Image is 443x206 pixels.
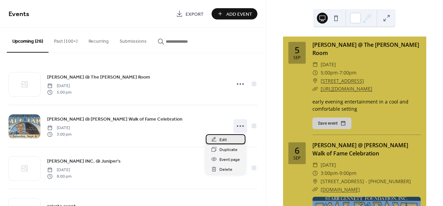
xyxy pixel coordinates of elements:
[47,167,71,173] span: [DATE]
[219,156,240,163] span: Event page
[312,141,408,157] a: [PERSON_NAME] @ [PERSON_NAME] Walk of Fame Celebration
[47,89,71,95] span: 5:00 pm
[321,169,338,177] span: 3:00pm
[114,28,152,52] button: Submissions
[226,11,252,18] span: Add Event
[295,146,299,155] div: 6
[47,125,71,131] span: [DATE]
[293,156,301,161] div: Sep
[47,83,71,89] span: [DATE]
[321,161,336,169] span: [DATE]
[47,157,121,165] a: [PERSON_NAME] INC. @ Juniper's
[212,8,257,19] button: Add Event
[47,131,71,137] span: 3:00 pm
[338,69,339,77] span: -
[49,28,83,52] button: Past (100+)
[312,69,318,77] div: ​
[219,146,238,153] span: Duplicate
[312,177,318,186] div: ​
[83,28,114,52] button: Recurring
[321,177,411,186] span: [STREET_ADDRESS] - [PHONE_NUMBER]
[295,46,299,54] div: 5
[47,173,71,179] span: 8:00 pm
[312,186,318,194] div: ​
[321,85,372,92] a: [URL][DOMAIN_NAME]
[219,166,232,173] span: Delete
[47,73,150,81] a: [PERSON_NAME] @ The [PERSON_NAME] Room
[171,8,209,19] a: Export
[312,98,421,112] div: early evening entertainment in a cool and comfortable setting
[338,169,339,177] span: -
[321,69,338,77] span: 5:00pm
[293,56,301,60] div: Sep
[186,11,204,18] span: Export
[47,74,150,81] span: [PERSON_NAME] @ The [PERSON_NAME] Room
[321,60,336,69] span: [DATE]
[312,169,318,177] div: ​
[312,118,351,129] button: Save event
[47,158,121,165] span: [PERSON_NAME] INC. @ Juniper's
[312,161,318,169] div: ​
[321,77,364,85] a: [STREET_ADDRESS]
[312,41,419,57] a: [PERSON_NAME] @ The [PERSON_NAME] Room
[47,115,183,123] a: [PERSON_NAME] @ [PERSON_NAME] Walk of Fame Celebration
[339,69,357,77] span: 7:00pm
[219,136,227,143] span: Edit
[312,77,318,85] div: ​
[321,186,360,193] a: [DOMAIN_NAME]
[312,85,318,93] div: ​
[7,28,49,53] button: Upcoming (26)
[312,60,318,69] div: ​
[339,169,357,177] span: 9:00pm
[9,8,29,21] span: Events
[47,116,183,123] span: [PERSON_NAME] @ [PERSON_NAME] Walk of Fame Celebration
